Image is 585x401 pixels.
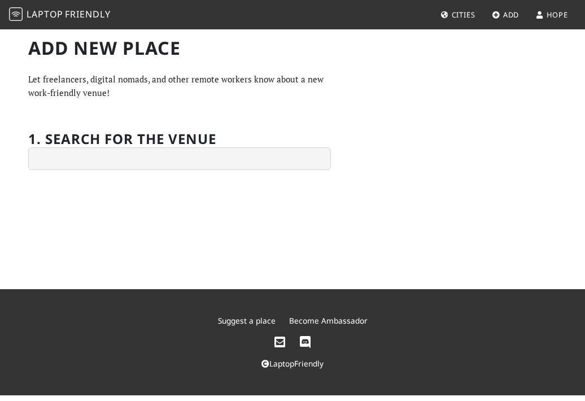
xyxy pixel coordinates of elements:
a: Become Ambassador [289,315,368,326]
img: LaptopFriendly [9,7,23,21]
span: Hope [547,10,568,20]
a: Hope [531,5,573,25]
span: Add [503,10,519,20]
span: Laptop [27,8,63,20]
a: LaptopFriendly [261,358,324,369]
a: Cities [436,5,480,25]
p: Let freelancers, digital nomads, and other remote workers know about a new work-friendly venue! [28,72,331,99]
h2: 1. Search for the venue [28,131,216,147]
a: Add [487,5,524,25]
span: Cities [452,10,475,20]
span: Friendly [65,8,110,20]
a: Suggest a place [218,315,276,326]
a: LaptopFriendly LaptopFriendly [9,5,111,25]
h1: Add new Place [28,37,331,59]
